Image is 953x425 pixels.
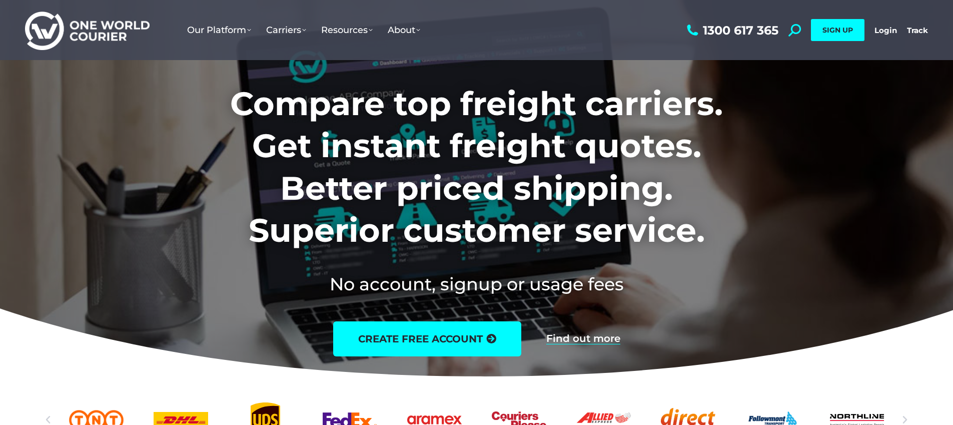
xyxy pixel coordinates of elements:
span: Carriers [266,25,306,36]
a: Carriers [259,15,314,46]
a: 1300 617 365 [684,24,778,37]
img: One World Courier [25,10,150,51]
a: Resources [314,15,380,46]
h1: Compare top freight carriers. Get instant freight quotes. Better priced shipping. Superior custom... [164,83,789,252]
a: create free account [333,321,521,356]
span: About [388,25,420,36]
a: Login [874,26,897,35]
a: Our Platform [180,15,259,46]
span: Our Platform [187,25,251,36]
a: Track [907,26,928,35]
a: About [380,15,428,46]
a: SIGN UP [811,19,864,41]
span: Resources [321,25,373,36]
h2: No account, signup or usage fees [164,272,789,296]
span: SIGN UP [822,26,853,35]
a: Find out more [546,333,620,344]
